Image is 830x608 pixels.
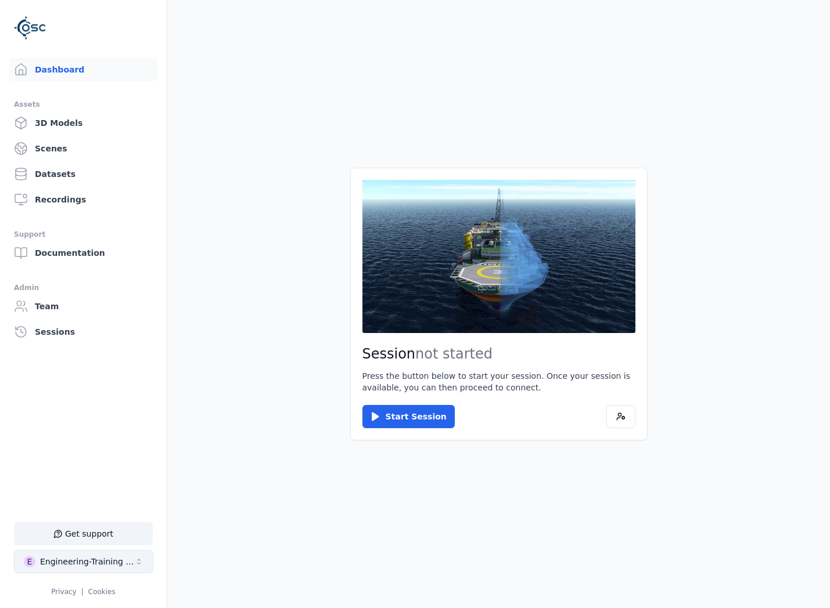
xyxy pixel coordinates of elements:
[9,137,157,160] a: Scenes
[9,111,157,135] a: 3D Models
[24,556,35,567] div: E
[14,522,153,545] button: Get support
[14,550,153,573] button: Select a workspace
[362,370,635,393] p: Press the button below to start your session. Once your session is available, you can then procee...
[415,346,493,362] span: not started
[362,405,455,428] button: Start Session
[9,320,157,343] a: Sessions
[9,295,157,318] a: Team
[14,227,153,241] div: Support
[81,588,84,596] span: |
[9,58,157,81] a: Dashboard
[362,345,635,363] h2: Session
[9,188,157,211] a: Recordings
[14,281,153,295] div: Admin
[9,162,157,186] a: Datasets
[14,12,46,44] img: Logo
[51,588,76,596] a: Privacy
[14,97,153,111] div: Assets
[9,241,157,265] a: Documentation
[88,588,116,596] a: Cookies
[40,556,134,567] div: Engineering-Training (SSO Staging)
